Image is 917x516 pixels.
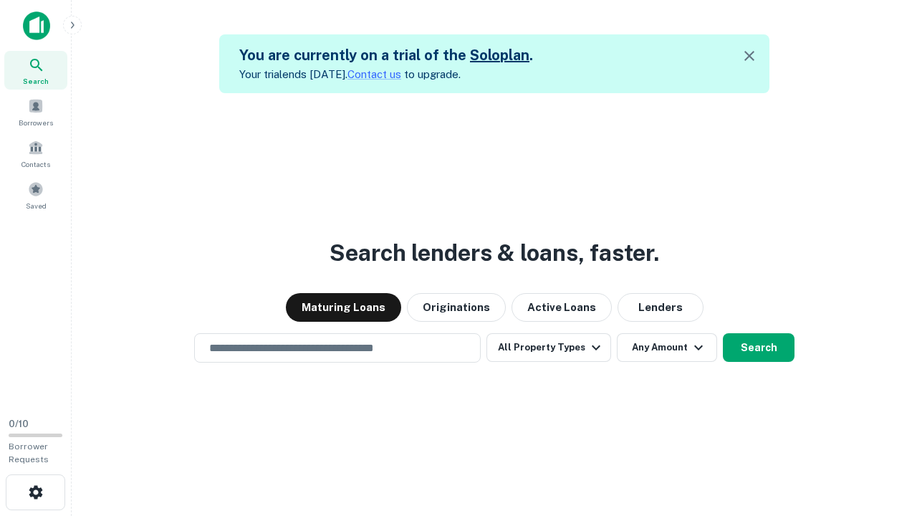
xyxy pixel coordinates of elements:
[4,51,67,90] a: Search
[286,293,401,322] button: Maturing Loans
[21,158,50,170] span: Contacts
[4,134,67,173] a: Contacts
[9,441,49,464] span: Borrower Requests
[9,419,29,429] span: 0 / 10
[723,333,794,362] button: Search
[239,66,533,83] p: Your trial ends [DATE]. to upgrade.
[347,68,401,80] a: Contact us
[23,75,49,87] span: Search
[618,293,704,322] button: Lenders
[617,333,717,362] button: Any Amount
[26,200,47,211] span: Saved
[512,293,612,322] button: Active Loans
[845,401,917,470] iframe: Chat Widget
[486,333,611,362] button: All Property Types
[4,92,67,131] a: Borrowers
[330,236,659,270] h3: Search lenders & loans, faster.
[239,44,533,66] h5: You are currently on a trial of the .
[4,176,67,214] a: Saved
[407,293,506,322] button: Originations
[23,11,50,40] img: capitalize-icon.png
[19,117,53,128] span: Borrowers
[470,47,529,64] a: Soloplan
